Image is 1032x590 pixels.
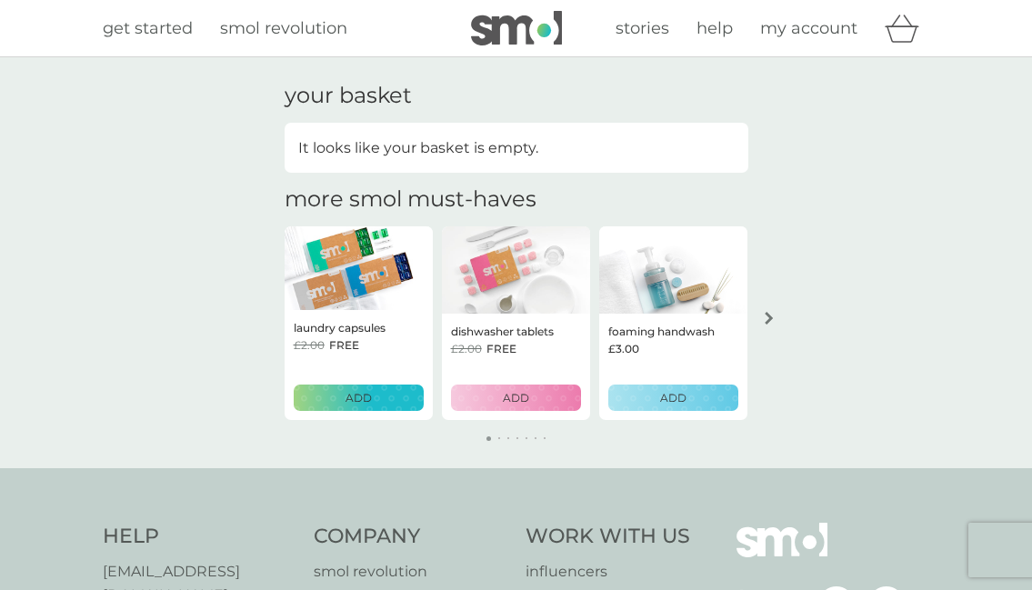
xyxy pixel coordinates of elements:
[503,389,529,406] p: ADD
[451,340,482,357] span: £2.00
[660,389,686,406] p: ADD
[736,523,827,585] img: smol
[220,18,347,38] span: smol revolution
[451,323,554,340] p: dishwasher tablets
[696,18,733,38] span: help
[471,11,562,45] img: smol
[285,186,536,213] h2: more smol must-haves
[294,319,386,336] p: laundry capsules
[220,15,347,42] a: smol revolution
[608,340,639,357] span: £3.00
[294,385,424,411] button: ADD
[103,15,193,42] a: get started
[486,340,516,357] span: FREE
[346,389,372,406] p: ADD
[616,15,669,42] a: stories
[451,385,581,411] button: ADD
[526,523,690,551] h4: Work With Us
[329,336,359,354] span: FREE
[608,385,738,411] button: ADD
[760,18,857,38] span: my account
[103,523,296,551] h4: Help
[294,336,325,354] span: £2.00
[285,83,412,109] h3: your basket
[616,18,669,38] span: stories
[298,136,538,160] p: It looks like your basket is empty.
[885,10,930,46] div: basket
[526,560,690,584] a: influencers
[608,323,715,340] p: foaming handwash
[103,18,193,38] span: get started
[314,560,507,584] a: smol revolution
[314,523,507,551] h4: Company
[696,15,733,42] a: help
[760,15,857,42] a: my account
